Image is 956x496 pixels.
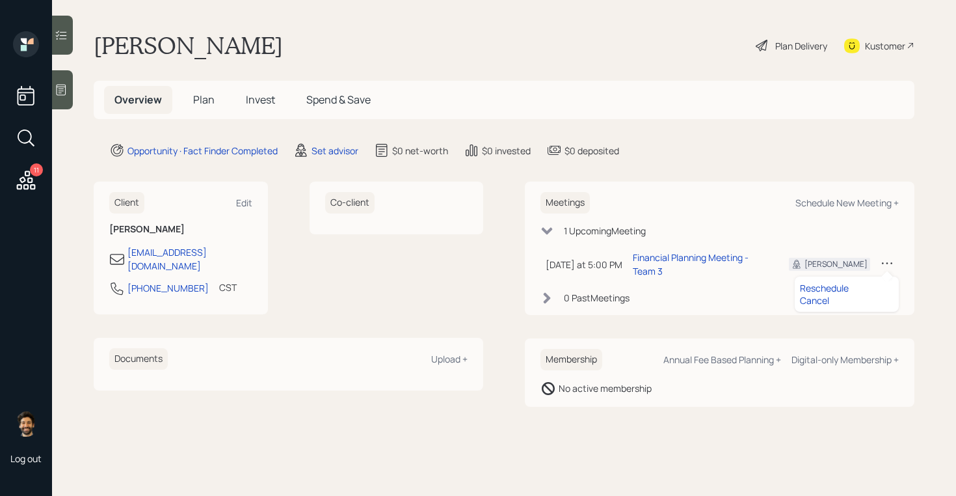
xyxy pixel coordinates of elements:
[30,163,43,176] div: 11
[800,294,894,307] div: Cancel
[392,144,448,158] div: $0 net-worth
[109,348,168,370] h6: Documents
[325,192,375,214] h6: Co-client
[564,291,630,305] div: 0 Past Meeting s
[10,452,42,465] div: Log out
[94,31,283,60] h1: [PERSON_NAME]
[109,224,252,235] h6: [PERSON_NAME]
[540,349,602,370] h6: Membership
[633,251,768,278] div: Financial Planning Meeting - Team 3
[219,281,237,294] div: CST
[795,197,899,209] div: Schedule New Meeting +
[109,192,144,214] h6: Client
[114,92,162,107] span: Overview
[193,92,215,107] span: Plan
[564,144,619,158] div: $0 deposited
[246,92,275,107] span: Invest
[663,353,781,366] div: Annual Fee Based Planning +
[775,39,827,53] div: Plan Delivery
[431,353,468,365] div: Upload +
[127,245,252,273] div: [EMAIL_ADDRESS][DOMAIN_NAME]
[127,281,209,295] div: [PHONE_NUMBER]
[236,197,252,209] div: Edit
[13,411,39,437] img: eric-schwartz-headshot.png
[559,381,652,395] div: No active membership
[564,224,646,238] div: 1 Upcoming Meeting
[482,144,531,158] div: $0 invested
[804,258,868,270] div: [PERSON_NAME]
[865,39,905,53] div: Kustomer
[546,258,622,271] div: [DATE] at 5:00 PM
[312,144,358,158] div: Set advisor
[800,282,894,294] div: Reschedule
[791,353,899,366] div: Digital-only Membership +
[306,92,371,107] span: Spend & Save
[127,144,278,158] div: Opportunity · Fact Finder Completed
[540,192,590,214] h6: Meetings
